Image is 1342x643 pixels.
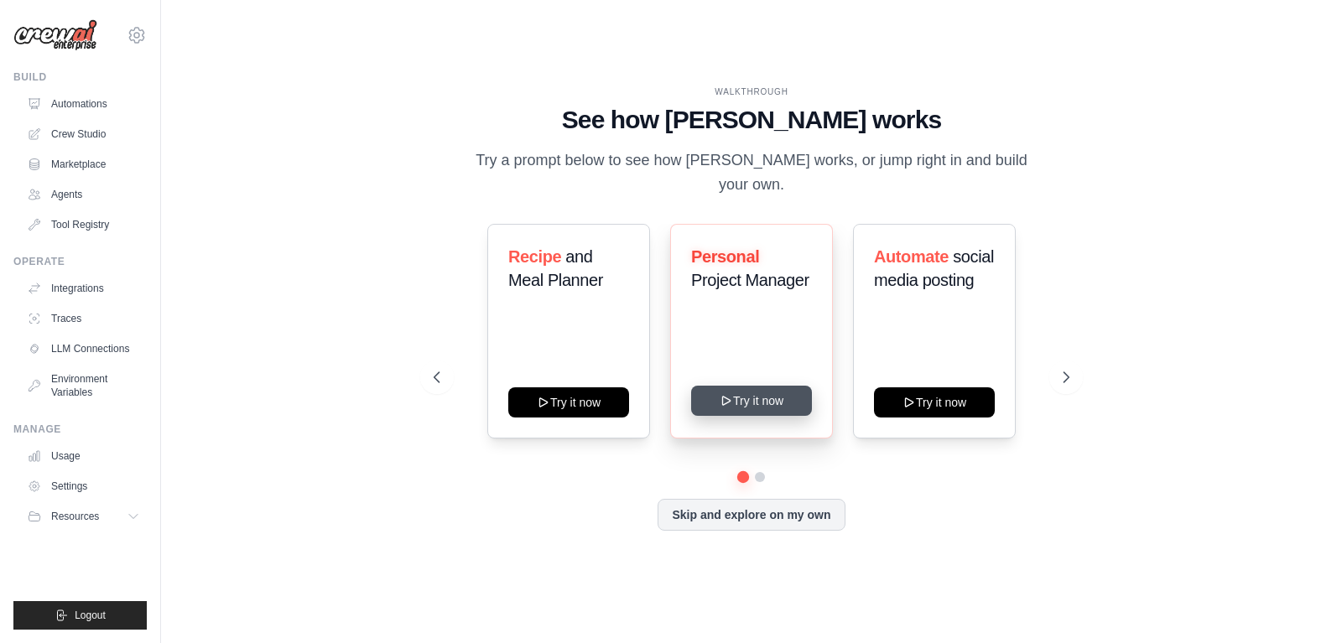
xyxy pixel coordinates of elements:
button: Logout [13,601,147,630]
button: Try it now [508,387,629,417]
a: Crew Studio [20,121,147,148]
div: Build [13,70,147,84]
p: Try a prompt below to see how [PERSON_NAME] works, or jump right in and build your own. [470,148,1033,198]
span: Resources [51,510,99,523]
span: Project Manager [691,271,809,289]
button: Skip and explore on my own [658,499,845,531]
a: Environment Variables [20,366,147,406]
button: Try it now [691,386,812,416]
a: Tool Registry [20,211,147,238]
button: Try it now [874,387,995,417]
div: WALKTHROUGH [434,86,1069,98]
a: Integrations [20,275,147,302]
a: LLM Connections [20,335,147,362]
a: Marketplace [20,151,147,178]
span: Recipe [508,247,561,266]
span: Logout [75,609,106,622]
button: Resources [20,503,147,530]
span: Personal [691,247,759,266]
iframe: Chat Widget [1258,563,1342,643]
a: Agents [20,181,147,208]
a: Usage [20,443,147,469]
h1: See how [PERSON_NAME] works [434,105,1069,135]
img: Logo [13,19,97,51]
div: Manage [13,423,147,436]
div: Operate [13,255,147,268]
a: Settings [20,473,147,500]
span: Automate [874,247,949,266]
a: Traces [20,305,147,332]
a: Automations [20,91,147,117]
